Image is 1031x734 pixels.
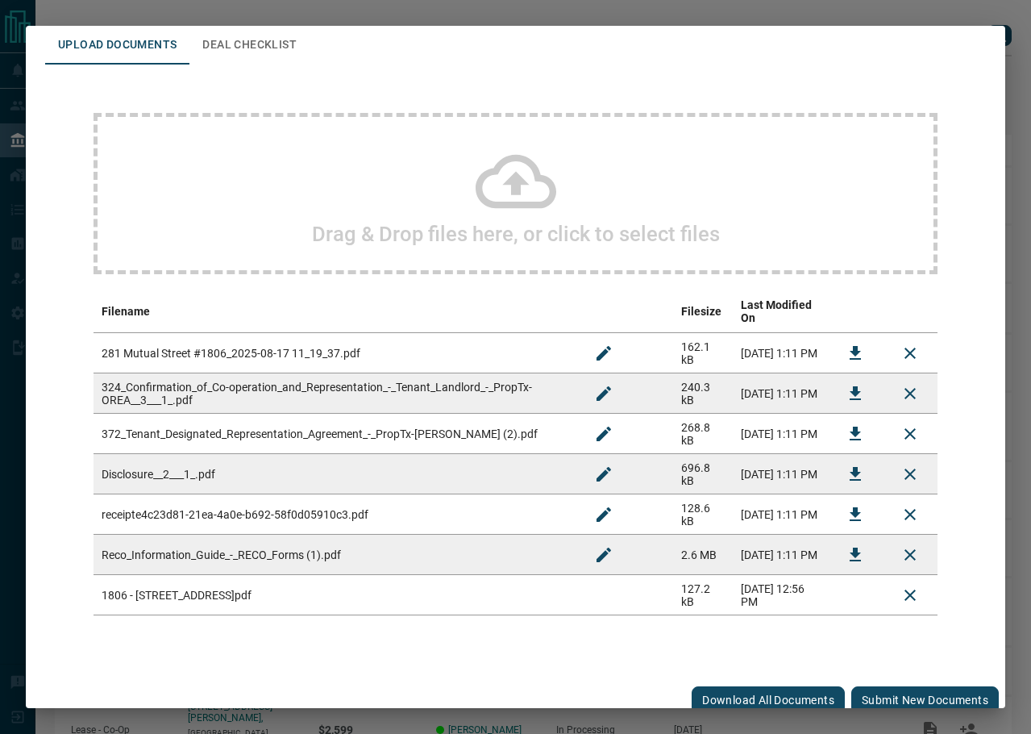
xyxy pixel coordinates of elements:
td: [DATE] 1:11 PM [733,454,828,494]
td: 324_Confirmation_of_Co-operation_and_Representation_-_Tenant_Landlord_-_PropTx-OREA__3___1_.pdf [94,373,576,414]
button: Download [836,334,875,373]
td: [DATE] 12:56 PM [733,575,828,615]
button: Remove File [891,536,929,574]
th: Filename [94,290,576,333]
td: receipte4c23d81-21ea-4a0e-b692-58f0d05910c3.pdf [94,494,576,535]
td: [DATE] 1:11 PM [733,494,828,535]
td: [DATE] 1:11 PM [733,333,828,373]
td: 281 Mutual Street #1806_2025-08-17 11_19_37.pdf [94,333,576,373]
td: [DATE] 1:11 PM [733,414,828,454]
td: Reco_Information_Guide_-_RECO_Forms (1).pdf [94,535,576,575]
button: Download [836,536,875,574]
button: Delete [891,576,929,615]
button: Rename [584,415,623,453]
th: Filesize [673,290,733,333]
td: [DATE] 1:11 PM [733,535,828,575]
button: Upload Documents [45,26,189,65]
th: download action column [828,290,883,333]
td: 162.1 kB [673,333,733,373]
button: Remove File [891,334,929,373]
button: Deal Checklist [189,26,310,65]
button: Download [836,455,875,494]
button: Rename [584,536,623,574]
td: 696.8 kB [673,454,733,494]
button: Remove File [891,455,929,494]
td: 372_Tenant_Designated_Representation_Agreement_-_PropTx-[PERSON_NAME] (2).pdf [94,414,576,454]
th: edit column [576,290,673,333]
button: Remove File [891,415,929,453]
button: Submit new documents [851,686,999,714]
button: Rename [584,334,623,373]
button: Rename [584,495,623,534]
td: 268.8 kB [673,414,733,454]
button: Rename [584,374,623,413]
button: Download [836,374,875,413]
td: 128.6 kB [673,494,733,535]
th: delete file action column [883,290,937,333]
button: Rename [584,455,623,494]
div: Drag & Drop files here, or click to select files [94,113,937,274]
h2: Drag & Drop files here, or click to select files [312,222,720,246]
button: Download [836,415,875,453]
button: Remove File [891,495,929,534]
td: 127.2 kB [673,575,733,615]
td: 240.3 kB [673,373,733,414]
th: Last Modified On [733,290,828,333]
td: Disclosure__2___1_.pdf [94,454,576,494]
button: Download [836,495,875,534]
td: [DATE] 1:11 PM [733,373,828,414]
button: Remove File [891,374,929,413]
td: 2.6 MB [673,535,733,575]
td: 1806 - [STREET_ADDRESS]pdf [94,575,576,615]
button: Download All Documents [692,686,845,714]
